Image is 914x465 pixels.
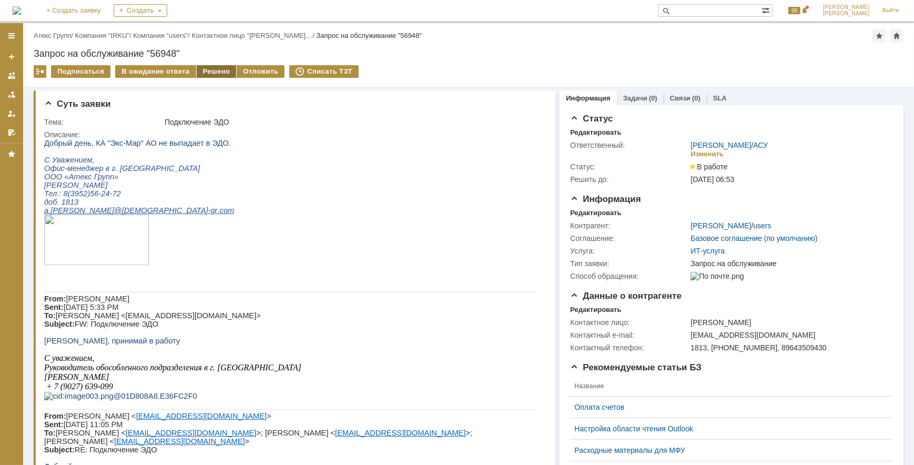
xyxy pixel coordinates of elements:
[690,247,725,255] a: ИТ-услуга
[6,67,70,76] span: [PERSON_NAME]
[70,67,78,76] span: @
[690,318,887,327] div: [PERSON_NAME]
[649,94,657,102] div: (0)
[690,175,734,184] span: [DATE] 06:53
[570,306,621,314] div: Редактировать
[78,67,164,76] span: [DEMOGRAPHIC_DATA]
[753,221,771,230] a: users
[570,163,688,171] div: Статус:
[3,105,20,122] a: Мои заявки
[570,291,682,301] span: Данные о контрагенте
[164,67,167,76] span: -
[82,402,212,410] a: [EMAIL_ADDRESS][DOMAIN_NAME]
[690,141,751,149] a: [PERSON_NAME]
[3,48,20,65] a: Создать заявку
[788,7,800,14] span: 99
[570,141,688,149] div: Ответственный:
[2,243,69,252] span: + 7 (9027) 639-099
[44,118,163,126] div: Тема:
[3,86,20,103] a: Заявки в моей ответственности
[44,130,542,139] div: Описание:
[176,67,190,76] span: com
[566,94,610,102] a: Информация
[291,402,421,410] a: [EMAIL_ADDRESS][DOMAIN_NAME]
[670,94,690,102] a: Связи
[690,221,751,230] a: [PERSON_NAME]
[570,247,688,255] div: Услуга:
[690,343,887,352] div: 1813, [PHONE_NUMBER], 89643509430
[570,272,688,280] div: Способ обращения:
[34,48,903,59] div: Запрос на обслуживание "56948"
[192,32,317,39] div: /
[34,65,46,78] div: Работа с массовостью
[4,67,6,76] span: .
[192,32,313,39] a: Контактное лицо "[PERSON_NAME]…
[133,32,191,39] div: /
[753,141,768,149] a: АСУ
[44,99,110,109] span: Суть заявки
[574,403,880,411] a: Оплата счетов
[570,234,688,242] div: Соглашение:
[623,94,647,102] a: Задачи
[165,118,540,126] div: Подключение ЭДО
[690,331,887,339] div: [EMAIL_ADDRESS][DOMAIN_NAME]
[690,259,887,268] div: Запрос на обслуживание
[570,376,885,397] th: Название
[570,194,641,204] span: Информация
[29,366,116,374] span: [PHONE_NUMBER] доб.
[34,32,71,39] a: Атекс Групп
[70,410,200,419] a: [EMAIL_ADDRESS][DOMAIN_NAME]
[873,29,886,42] div: Добавить в избранное
[690,141,768,149] div: /
[3,124,20,141] a: Мои согласования
[570,362,702,372] span: Рекомендуемые статьи БЗ
[13,6,21,15] a: Перейти на домашнюю страницу
[574,424,880,433] a: Настройка области чтения Outlook
[3,67,20,84] a: Заявки на командах
[291,290,421,298] a: [EMAIL_ADDRESS][DOMAIN_NAME]
[574,446,880,454] a: Расходные материалы для МФУ
[174,67,176,76] span: .
[690,234,817,242] a: Базовое соглашение (по умолчанию)
[82,290,212,298] a: [EMAIL_ADDRESS][DOMAIN_NAME]
[570,318,688,327] div: Контактное лицо:
[690,150,724,158] div: Изменить
[890,29,903,42] div: Сделать домашней страницей
[70,298,200,307] a: [EMAIL_ADDRESS][DOMAIN_NAME]
[692,94,700,102] div: (0)
[690,221,771,230] div: /
[92,273,222,281] a: [EMAIL_ADDRESS][DOMAIN_NAME]
[570,259,688,268] div: Тип заявки:
[570,114,613,124] span: Статус
[75,32,134,39] div: /
[713,94,727,102] a: SLA
[570,343,688,352] div: Контактный телефон:
[316,32,422,39] div: Запрос на обслуживание "56948"
[570,175,688,184] div: Решить до:
[114,4,167,17] div: Создать
[690,163,727,171] span: В работе
[34,32,75,39] div: /
[761,5,772,15] span: Расширенный поиск
[133,32,188,39] a: Компания "users"
[690,272,744,280] img: По почте.png
[75,32,129,39] a: Компания "IRKU"
[570,331,688,339] div: Контактный e-mail:
[570,209,621,217] div: Редактировать
[823,4,870,11] span: [PERSON_NAME]
[167,67,174,76] span: gr
[823,11,870,17] span: [PERSON_NAME]
[570,221,688,230] div: Контрагент:
[13,6,21,15] img: logo
[570,128,621,137] div: Редактировать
